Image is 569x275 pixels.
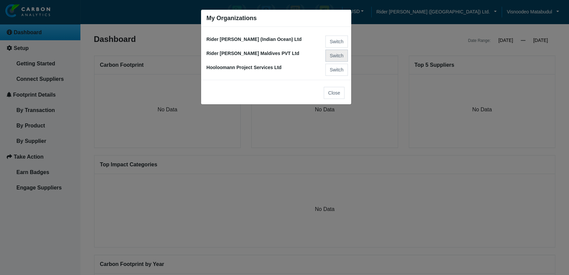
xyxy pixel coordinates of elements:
button: Switch [325,36,348,48]
div: Leave a message [45,38,123,46]
input: Enter your last name [9,62,122,77]
div: Minimize live chat window [110,3,126,19]
button: Switch [325,50,348,62]
em: Submit [98,207,122,216]
h5: My Organizations [206,15,257,21]
span: Rider [PERSON_NAME] Maldives PVT Ltd [206,51,299,56]
button: Close [324,87,344,99]
button: Switch [325,64,348,76]
span: Rider [PERSON_NAME] (Indian Ocean) Ltd [206,37,302,42]
input: Enter your email address [9,82,122,97]
textarea: Type your message and click 'Submit' [9,102,122,201]
span: Hooloomann Project Services Ltd [206,65,281,70]
div: Navigation go back [7,37,17,47]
